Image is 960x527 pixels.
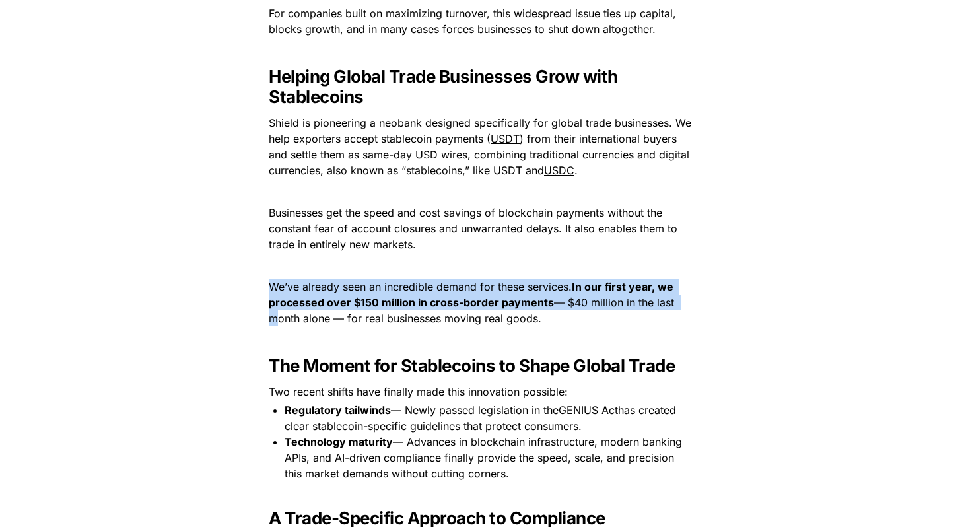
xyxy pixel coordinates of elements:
[269,385,568,398] span: Two recent shifts have finally made this innovation possible:
[269,7,679,36] span: For companies built on maximizing turnover, this widespread issue ties up capital, blocks growth,...
[269,280,572,293] span: We’ve already seen an incredible demand for these services.
[269,355,675,376] strong: The Moment for Stablecoins to Shape Global Trade
[574,164,578,177] span: .
[559,404,618,417] u: GENIUS Act
[285,435,685,480] span: — Advances in blockchain infrastructure, modern banking APIs, and AI-driven compliance finally pr...
[391,404,559,417] span: — Newly passed legislation in the
[269,132,693,177] span: ) from their international buyers and settle them as same-day USD wires, combining traditional cu...
[269,116,695,145] span: Shield is pioneering a neobank designed specifically for global trade businesses. We help exporte...
[544,164,574,177] u: USDC
[269,66,621,107] strong: Helping Global Trade Businesses Grow with Stablecoins
[269,206,681,251] span: Businesses get the speed and cost savings of blockchain payments without the constant fear of acc...
[285,404,391,417] strong: Regulatory tailwinds
[285,435,393,448] strong: Technology maturity
[491,132,520,145] u: USDT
